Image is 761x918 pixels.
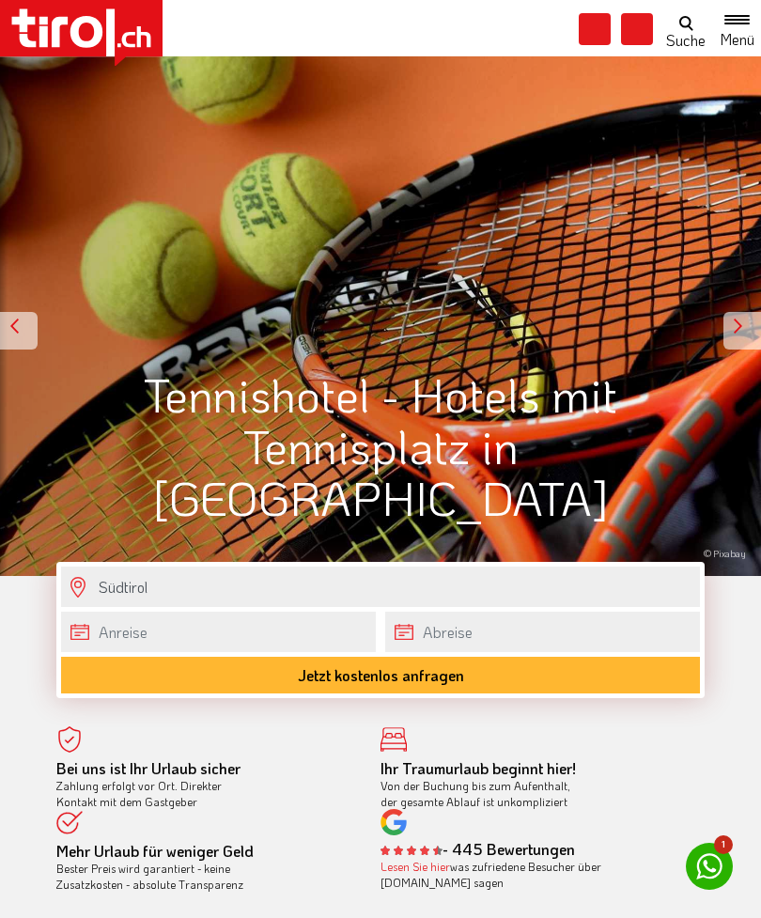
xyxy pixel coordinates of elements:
input: Abreise [385,612,700,652]
button: Jetzt kostenlos anfragen [61,657,700,693]
h1: Tennishotel - Hotels mit Tennisplatz in [GEOGRAPHIC_DATA] [56,368,705,523]
b: Ihr Traumurlaub beginnt hier! [380,758,576,778]
a: 1 [686,843,733,890]
input: Wo soll's hingehen? [61,567,700,607]
div: Bester Preis wird garantiert - keine Zusatzkosten - absolute Transparenz [56,844,352,892]
input: Anreise [61,612,376,652]
div: Zahlung erfolgt vor Ort. Direkter Kontakt mit dem Gastgeber [56,761,352,809]
b: Mehr Urlaub für weniger Geld [56,841,254,861]
img: google [380,809,407,835]
i: Fotogalerie [621,13,653,45]
div: Von der Buchung bis zum Aufenthalt, der gesamte Ablauf ist unkompliziert [380,761,676,809]
span: 1 [714,835,733,854]
i: Karte öffnen [579,13,611,45]
a: Lesen Sie hier [380,859,450,874]
b: - 445 Bewertungen [380,839,575,859]
button: Toggle navigation [713,11,761,47]
div: was zufriedene Besucher über [DOMAIN_NAME] sagen [380,859,676,891]
b: Bei uns ist Ihr Urlaub sicher [56,758,241,778]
